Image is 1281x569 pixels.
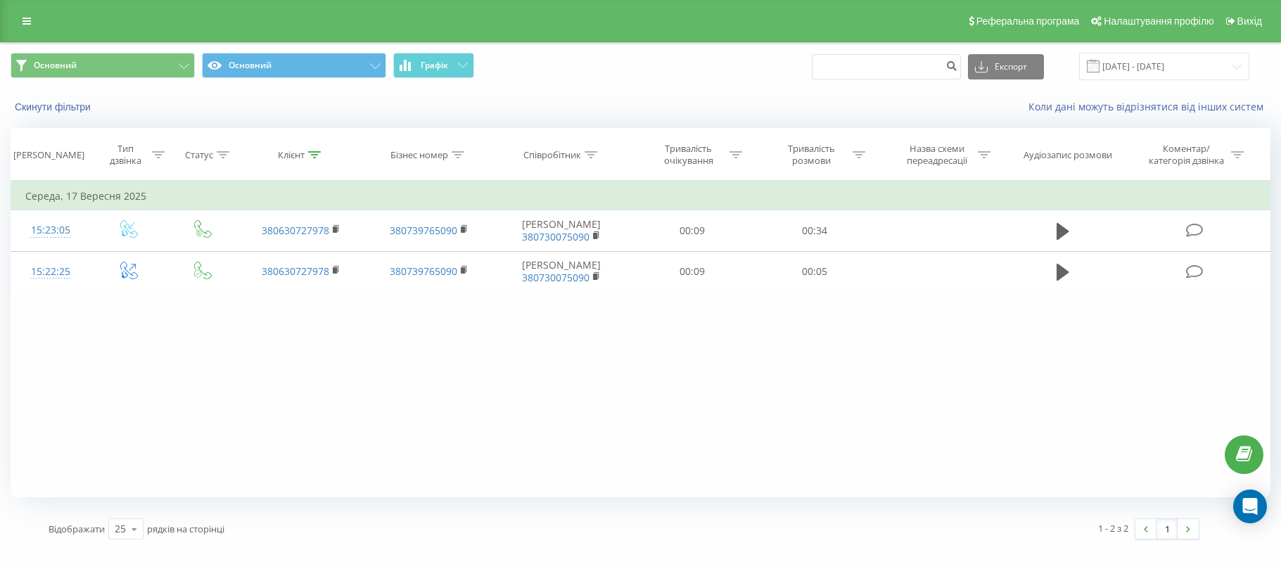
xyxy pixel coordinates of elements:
[630,251,753,292] td: 00:09
[13,149,84,161] div: [PERSON_NAME]
[11,101,98,113] button: Скинути фільтри
[393,53,474,78] button: Графік
[968,54,1044,79] button: Експорт
[102,143,148,167] div: Тип дзвінка
[976,15,1080,27] span: Реферальна програма
[493,251,631,292] td: [PERSON_NAME]
[11,53,195,78] button: Основний
[1145,143,1228,167] div: Коментар/категорія дзвінка
[522,271,589,284] a: 380730075090
[1237,15,1262,27] span: Вихід
[34,60,77,71] span: Основний
[11,182,1270,210] td: Середа, 17 Вересня 2025
[753,210,877,251] td: 00:34
[390,149,448,161] div: Бізнес номер
[185,149,213,161] div: Статус
[1104,15,1213,27] span: Налаштування профілю
[1233,490,1267,523] div: Open Intercom Messenger
[25,217,75,244] div: 15:23:05
[1098,521,1128,535] div: 1 - 2 з 2
[115,522,126,536] div: 25
[390,224,457,237] a: 380739765090
[630,210,753,251] td: 00:09
[49,523,105,535] span: Відображати
[278,149,305,161] div: Клієнт
[523,149,581,161] div: Співробітник
[25,258,75,286] div: 15:22:25
[262,264,329,278] a: 380630727978
[812,54,961,79] input: Пошук за номером
[753,251,877,292] td: 00:05
[1028,100,1270,113] a: Коли дані можуть відрізнятися вiд інших систем
[522,230,589,243] a: 380730075090
[1156,519,1178,539] a: 1
[421,60,448,70] span: Графік
[202,53,386,78] button: Основний
[774,143,849,167] div: Тривалість розмови
[390,264,457,278] a: 380739765090
[651,143,726,167] div: Тривалість очікування
[899,143,974,167] div: Назва схеми переадресації
[493,210,631,251] td: [PERSON_NAME]
[1024,149,1112,161] div: Аудіозапис розмови
[147,523,224,535] span: рядків на сторінці
[262,224,329,237] a: 380630727978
